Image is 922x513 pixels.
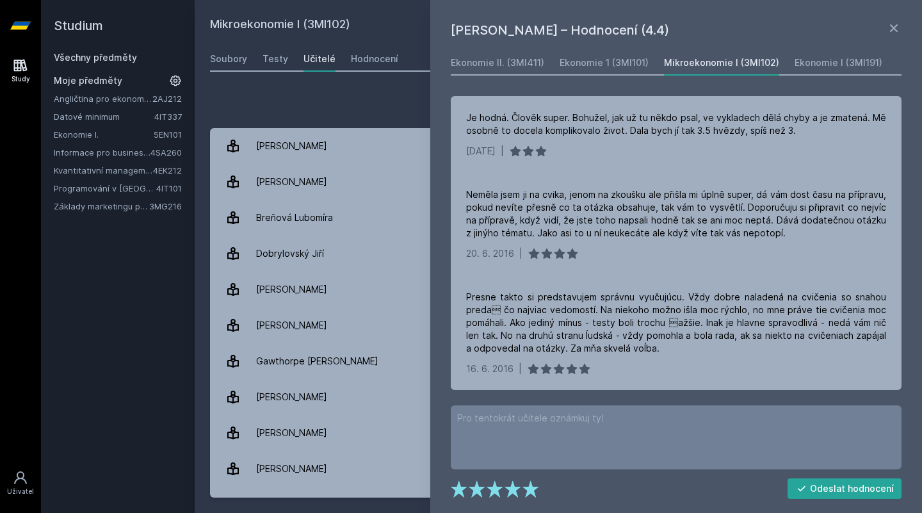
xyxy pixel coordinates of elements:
div: 20. 6. 2016 [466,247,514,260]
a: Study [3,51,38,90]
a: Breňová Lubomíra 3 hodnocení 5.0 [210,200,907,236]
span: Moje předměty [54,74,122,87]
h2: Mikroekonomie I (3MI102) [210,15,763,36]
div: [DATE] [466,145,496,158]
a: Dobrylovský Jiří 2 hodnocení 4.5 [210,236,907,272]
a: 4IT337 [154,111,182,122]
div: [PERSON_NAME] [256,133,327,159]
a: 4SA260 [150,147,182,158]
a: Soubory [210,46,247,72]
a: Angličtina pro ekonomická studia 2 (B2/C1) [54,92,152,105]
div: [PERSON_NAME] [256,169,327,195]
a: 2AJ212 [152,94,182,104]
a: [PERSON_NAME] 4 hodnocení 2.5 [210,272,907,307]
div: [PERSON_NAME] [256,384,327,410]
div: Je hodná. Člověk super. Bohužel, jak už tu někdo psal, ve vykladech dělá chyby a je zmatená. Mě o... [466,111,886,137]
a: Datové minimum [54,110,154,123]
a: Informace pro business (v angličtině) [54,146,150,159]
div: Neměla jsem ji na cvika, jenom na zkoušku ale přišla mi úplně super, dá vám dost času na přípravu... [466,188,886,240]
a: 3MG216 [149,201,182,211]
a: Všechny předměty [54,52,137,63]
a: [PERSON_NAME] 1 hodnocení 5.0 [210,128,907,164]
div: 16. 6. 2016 [466,362,514,375]
div: [PERSON_NAME] [256,313,327,338]
a: [PERSON_NAME] 1 hodnocení 5.0 [210,379,907,415]
a: [PERSON_NAME] 17 hodnocení 4.9 [210,164,907,200]
div: Soubory [210,53,247,65]
a: Učitelé [303,46,336,72]
a: 5EN101 [154,129,182,140]
a: Hodnocení [351,46,398,72]
a: Programování v [GEOGRAPHIC_DATA] [54,182,156,195]
div: Study [12,74,30,84]
div: Učitelé [303,53,336,65]
div: | [519,247,522,260]
a: [PERSON_NAME] 2 hodnocení 4.5 [210,451,907,487]
div: | [501,145,504,158]
a: [PERSON_NAME] 16 hodnocení 4.4 [210,307,907,343]
a: Gawthorpe [PERSON_NAME] 3 hodnocení 3.7 [210,343,907,379]
div: Presne takto si predstavujem správnu vyučujúcu. Vždy dobre naladená na cvičenia so snahou preda ... [466,291,886,355]
a: Ekonomie I. [54,128,154,141]
div: Testy [263,53,288,65]
div: [PERSON_NAME] [256,456,327,482]
a: Základy marketingu pro informatiky a statistiky [54,200,149,213]
button: Odeslat hodnocení [788,478,902,499]
a: 4IT101 [156,183,182,193]
div: Uživatel [7,487,34,496]
a: Uživatel [3,464,38,503]
div: Dobrylovský Jiří [256,241,324,266]
div: Gawthorpe [PERSON_NAME] [256,348,378,374]
div: Hodnocení [351,53,398,65]
div: [PERSON_NAME] [256,277,327,302]
div: | [519,362,522,375]
div: [PERSON_NAME] [256,420,327,446]
a: [PERSON_NAME] 4 hodnocení 2.0 [210,415,907,451]
div: Breňová Lubomíra [256,205,333,231]
a: Kvantitativní management [54,164,153,177]
a: Testy [263,46,288,72]
a: 4EK212 [153,165,182,175]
